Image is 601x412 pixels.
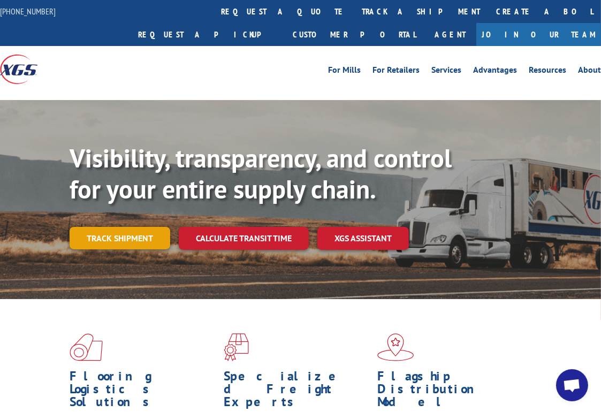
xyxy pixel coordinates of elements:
[130,23,285,46] a: Request a pickup
[431,66,461,78] a: Services
[328,66,361,78] a: For Mills
[224,333,249,361] img: xgs-icon-focused-on-flooring-red
[179,227,309,250] a: Calculate transit time
[529,66,566,78] a: Resources
[556,369,588,401] div: Open chat
[424,23,476,46] a: Agent
[70,333,103,361] img: xgs-icon-total-supply-chain-intelligence-red
[70,227,170,249] a: Track shipment
[372,66,420,78] a: For Retailers
[476,23,601,46] a: Join Our Team
[317,227,409,250] a: XGS ASSISTANT
[70,141,452,205] b: Visibility, transparency, and control for your entire supply chain.
[377,333,414,361] img: xgs-icon-flagship-distribution-model-red
[285,23,424,46] a: Customer Portal
[473,66,517,78] a: Advantages
[578,66,601,78] a: About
